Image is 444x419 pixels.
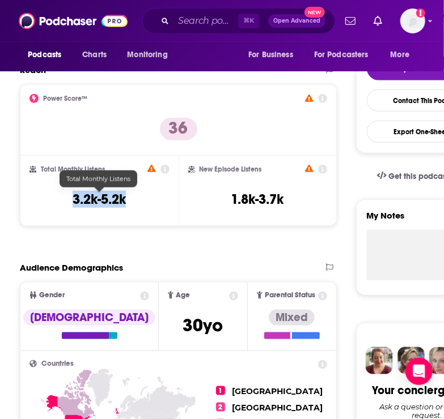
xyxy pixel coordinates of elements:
[41,360,74,367] span: Countries
[160,118,197,140] p: 36
[20,262,123,273] h2: Audience Demographics
[314,47,369,63] span: For Podcasters
[39,292,65,299] span: Gender
[75,44,113,66] a: Charts
[268,14,325,28] button: Open AdvancedNew
[73,191,126,208] h3: 3.2k-5.2k
[127,47,167,63] span: Monitoring
[307,44,385,66] button: open menu
[341,11,360,31] a: Show notifications dropdown
[232,403,323,413] span: [GEOGRAPHIC_DATA]
[238,14,259,28] span: ⌘ K
[119,44,182,66] button: open menu
[269,310,315,326] div: Mixed
[23,310,155,326] div: [DEMOGRAPHIC_DATA]
[43,95,87,102] h2: Power Score™
[200,165,262,173] h2: New Episode Listens
[398,347,425,374] img: Barbara Profile
[20,44,76,66] button: open menu
[305,7,325,18] span: New
[273,18,320,24] span: Open Advanced
[366,347,393,374] img: Sydney Profile
[41,165,105,173] h2: Total Monthly Listens
[82,47,107,63] span: Charts
[391,47,410,63] span: More
[174,12,238,30] input: Search podcasts, credits, & more...
[216,386,225,395] span: 1
[231,191,284,208] h3: 1.8k-3.7k
[400,8,425,33] span: Logged in as jacruz
[183,314,223,336] span: 30 yo
[265,292,315,299] span: Parental Status
[28,47,61,63] span: Podcasts
[405,358,433,385] div: Open Intercom Messenger
[216,403,225,412] span: 2
[416,8,425,18] svg: Add a profile image
[400,8,425,33] button: Show profile menu
[142,8,335,34] div: Search podcasts, credits, & more...
[369,11,387,31] a: Show notifications dropdown
[176,292,190,299] span: Age
[66,175,130,183] span: Total Monthly Listens
[400,8,425,33] img: User Profile
[383,44,424,66] button: open menu
[248,47,293,63] span: For Business
[240,44,307,66] button: open menu
[19,10,128,32] img: Podchaser - Follow, Share and Rate Podcasts
[232,386,323,396] span: [GEOGRAPHIC_DATA]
